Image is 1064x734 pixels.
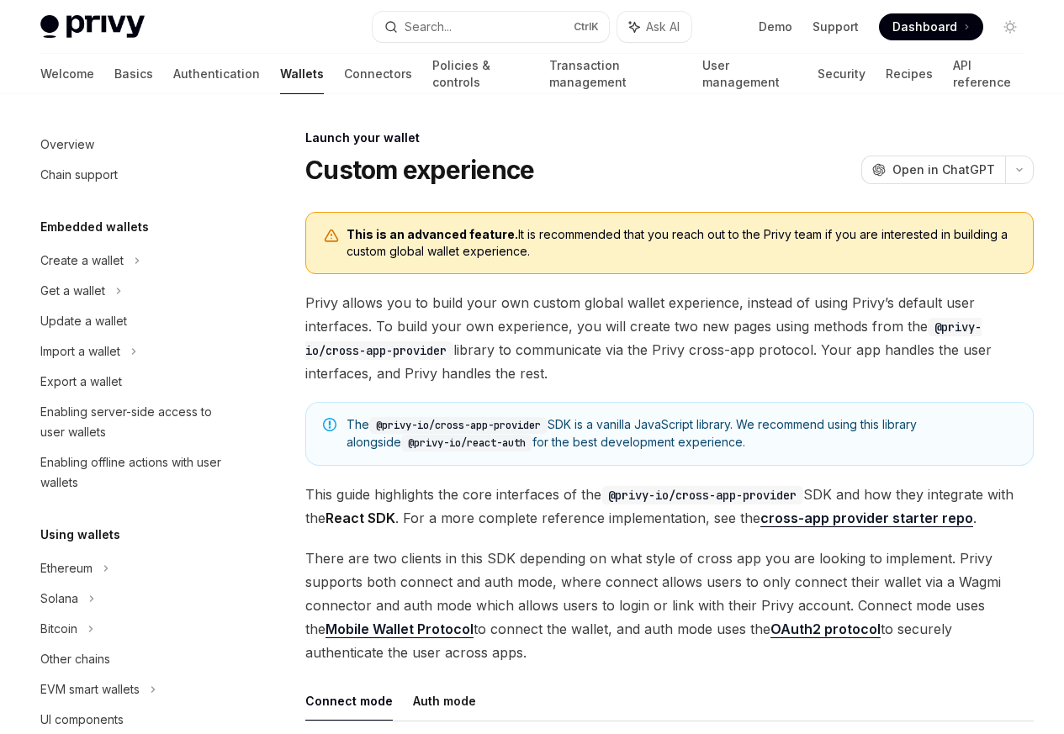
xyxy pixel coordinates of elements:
[323,228,340,245] svg: Warning
[173,54,260,94] a: Authentication
[997,13,1024,40] button: Toggle dark mode
[432,54,529,94] a: Policies & controls
[892,18,957,35] span: Dashboard
[305,483,1034,530] span: This guide highlights the core interfaces of the SDK and how they integrate with the . For a more...
[770,620,881,638] a: OAuth2 protocol
[549,54,683,94] a: Transaction management
[369,417,548,434] code: @privy-io/cross-app-provider
[40,710,124,730] div: UI components
[646,18,680,35] span: Ask AI
[323,418,336,431] svg: Note
[813,18,859,35] a: Support
[40,649,110,669] div: Other chains
[347,226,1016,260] span: It is recommended that you reach out to the Privy team if you are interested in building a custom...
[27,367,242,397] a: Export a wallet
[40,452,232,493] div: Enabling offline actions with user wallets
[879,13,983,40] a: Dashboard
[373,12,609,42] button: Search...CtrlK
[886,54,933,94] a: Recipes
[326,510,395,526] strong: React SDK
[40,589,78,609] div: Solana
[305,681,393,721] button: Connect mode
[40,311,127,331] div: Update a wallet
[40,372,122,392] div: Export a wallet
[305,547,1034,664] span: There are two clients in this SDK depending on what style of cross app you are looking to impleme...
[27,644,242,674] a: Other chains
[305,291,1034,385] span: Privy allows you to build your own custom global wallet experience, instead of using Privy’s defa...
[27,397,242,447] a: Enabling server-side access to user wallets
[818,54,865,94] a: Security
[40,558,93,578] div: Ethereum
[344,54,412,94] a: Connectors
[401,435,532,451] code: @privy-io/react-auth
[953,54,1024,94] a: API reference
[574,20,599,34] span: Ctrl K
[27,447,242,498] a: Enabling offline actions with user wallets
[27,129,242,160] a: Overview
[40,251,124,271] div: Create a wallet
[280,54,324,94] a: Wallets
[760,510,973,526] strong: cross-app provider starter repo
[601,486,803,504] code: @privy-io/cross-app-provider
[40,217,149,237] h5: Embedded wallets
[27,306,242,336] a: Update a wallet
[347,416,1016,451] span: The SDK is a vanilla JavaScript library. We recommend using this library alongside for the best d...
[861,156,1005,184] button: Open in ChatGPT
[305,155,534,185] h1: Custom experience
[40,135,94,155] div: Overview
[40,281,105,301] div: Get a wallet
[40,341,120,362] div: Import a wallet
[326,620,474,638] a: Mobile Wallet Protocol
[617,12,691,42] button: Ask AI
[892,161,995,178] span: Open in ChatGPT
[40,679,140,700] div: EVM smart wallets
[40,15,145,39] img: light logo
[347,227,518,241] b: This is an advanced feature.
[40,165,118,185] div: Chain support
[40,525,120,545] h5: Using wallets
[27,160,242,190] a: Chain support
[40,54,94,94] a: Welcome
[405,17,452,37] div: Search...
[702,54,797,94] a: User management
[305,129,1034,146] div: Launch your wallet
[760,510,973,527] a: cross-app provider starter repo
[114,54,153,94] a: Basics
[759,18,792,35] a: Demo
[40,402,232,442] div: Enabling server-side access to user wallets
[413,681,476,721] button: Auth mode
[40,619,77,639] div: Bitcoin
